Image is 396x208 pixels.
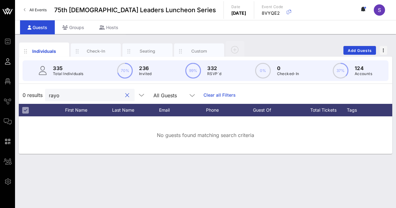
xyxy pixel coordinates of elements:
[20,20,55,34] div: Guests
[203,92,236,99] a: Clear all Filters
[262,4,283,10] p: Event Code
[20,5,50,15] a: All Events
[207,64,221,72] p: 332
[185,48,213,54] div: Custom
[23,91,43,99] span: 0 results
[159,104,206,116] div: Email
[347,48,372,53] span: Add Guests
[277,71,299,77] p: Checked-In
[262,10,283,16] p: 8VYQE2
[29,8,47,12] span: All Events
[65,104,112,116] div: First Name
[300,104,347,116] div: Total Tickets
[134,48,162,54] div: Seating
[374,4,385,16] div: S
[53,71,84,77] p: Total Individuals
[206,104,253,116] div: Phone
[139,71,152,77] p: Invited
[19,116,392,154] div: No guests found matching search criteria
[343,46,376,55] button: Add Guests
[355,71,372,77] p: Accounts
[150,89,200,101] div: All Guests
[55,20,92,34] div: Groups
[231,10,246,16] p: [DATE]
[82,48,110,54] div: Check-In
[253,104,300,116] div: Guest Of
[112,104,159,116] div: Last Name
[54,5,216,15] span: 75th [DEMOGRAPHIC_DATA] Leaders Luncheon Series
[125,92,129,99] button: clear icon
[92,20,126,34] div: Hosts
[231,4,246,10] p: Date
[277,64,299,72] p: 0
[355,64,372,72] p: 124
[378,7,381,13] span: S
[139,64,152,72] p: 236
[53,64,84,72] p: 335
[153,93,177,98] div: All Guests
[30,48,58,54] div: Individuals
[207,71,221,77] p: RSVP`d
